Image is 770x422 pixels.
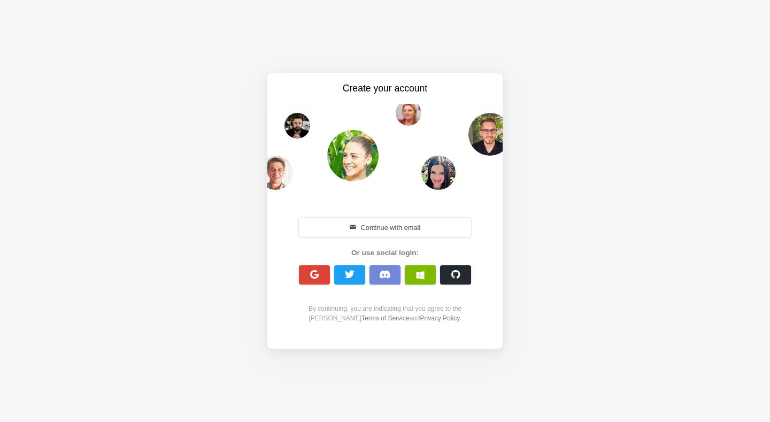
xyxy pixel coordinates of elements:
a: Privacy Policy [420,314,459,322]
div: By continuing, you are indicating that you agree to the [PERSON_NAME] and . [293,304,477,323]
button: Continue with email [299,218,471,237]
a: Terms of Service [361,314,409,322]
h3: Create your account [295,82,475,95]
div: Or use social login: [293,248,477,258]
